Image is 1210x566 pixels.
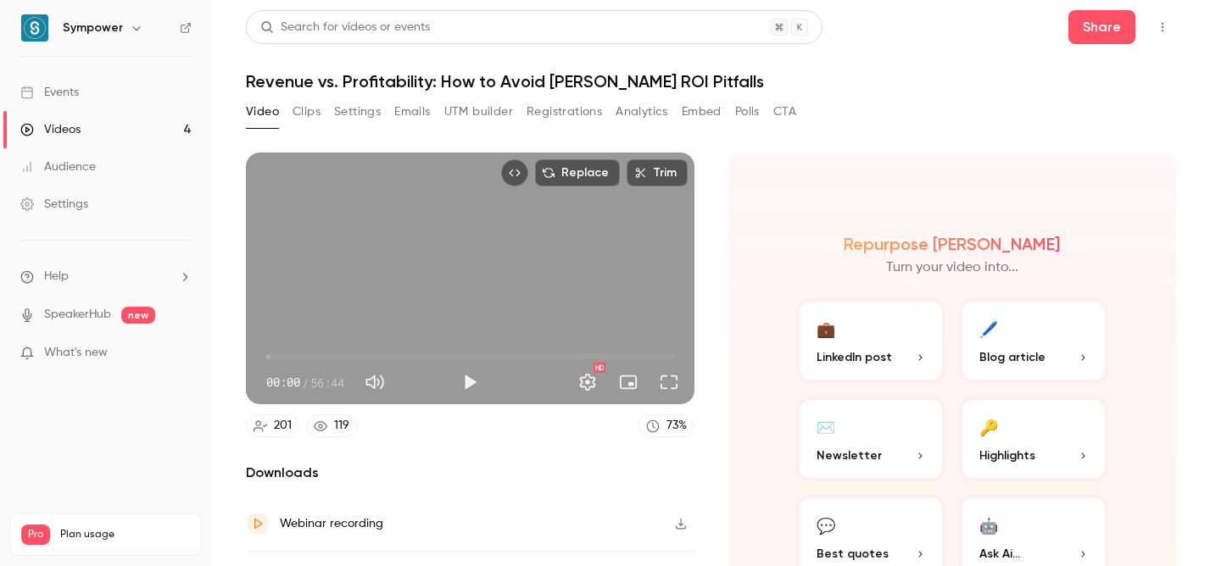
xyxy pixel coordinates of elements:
[121,307,155,324] span: new
[20,84,79,101] div: Events
[334,417,349,435] div: 119
[20,196,88,213] div: Settings
[394,98,430,125] button: Emails
[21,524,50,545] span: Pro
[817,413,835,440] div: ✉️
[616,98,668,125] button: Analytics
[20,268,192,286] li: help-dropdown-opener
[773,98,796,125] button: CTA
[571,365,605,399] button: Settings
[453,365,487,399] button: Play
[63,19,123,36] h6: Sympower
[979,512,998,538] div: 🤖
[260,19,430,36] div: Search for videos or events
[501,159,528,186] button: Embed video
[21,14,48,42] img: Sympower
[280,513,383,534] div: Webinar recording
[817,545,889,563] span: Best quotes
[306,414,357,437] a: 119
[666,417,687,435] div: 73 %
[44,344,108,362] span: What's new
[652,365,686,399] button: Full screen
[1068,10,1135,44] button: Share
[682,98,722,125] button: Embed
[246,414,299,437] a: 201
[302,374,309,391] span: /
[1149,14,1176,41] button: Top Bar Actions
[817,512,835,538] div: 💬
[246,98,279,125] button: Video
[266,374,300,391] span: 00:00
[638,414,694,437] a: 73%
[627,159,688,186] button: Trim
[535,159,620,186] button: Replace
[979,315,998,341] div: 🖊️
[246,463,694,483] h2: Downloads
[979,348,1046,366] span: Blog article
[979,447,1035,464] span: Highlights
[594,363,605,373] div: HD
[266,374,344,391] div: 00:00
[310,374,344,391] span: 56:44
[817,315,835,341] div: 💼
[796,298,945,383] button: 💼LinkedIn post
[44,306,111,324] a: SpeakerHub
[959,298,1108,383] button: 🖊️Blog article
[979,413,998,440] div: 🔑
[44,268,69,286] span: Help
[959,397,1108,481] button: 🔑Highlights
[334,98,381,125] button: Settings
[20,121,81,138] div: Videos
[817,348,892,366] span: LinkedIn post
[886,258,1018,278] p: Turn your video into...
[979,545,1020,563] span: Ask Ai...
[817,447,882,464] span: Newsletter
[274,417,292,435] div: 201
[611,365,645,399] button: Turn on miniplayer
[246,71,1176,92] h1: Revenue vs. Profitability: How to Avoid [PERSON_NAME] ROI Pitfalls
[60,528,191,541] span: Plan usage
[844,234,1060,254] h2: Repurpose [PERSON_NAME]
[527,98,602,125] button: Registrations
[358,365,392,399] button: Mute
[796,397,945,481] button: ✉️Newsletter
[171,346,192,361] iframe: Noticeable Trigger
[20,158,96,175] div: Audience
[293,98,321,125] button: Clips
[735,98,760,125] button: Polls
[444,98,513,125] button: UTM builder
